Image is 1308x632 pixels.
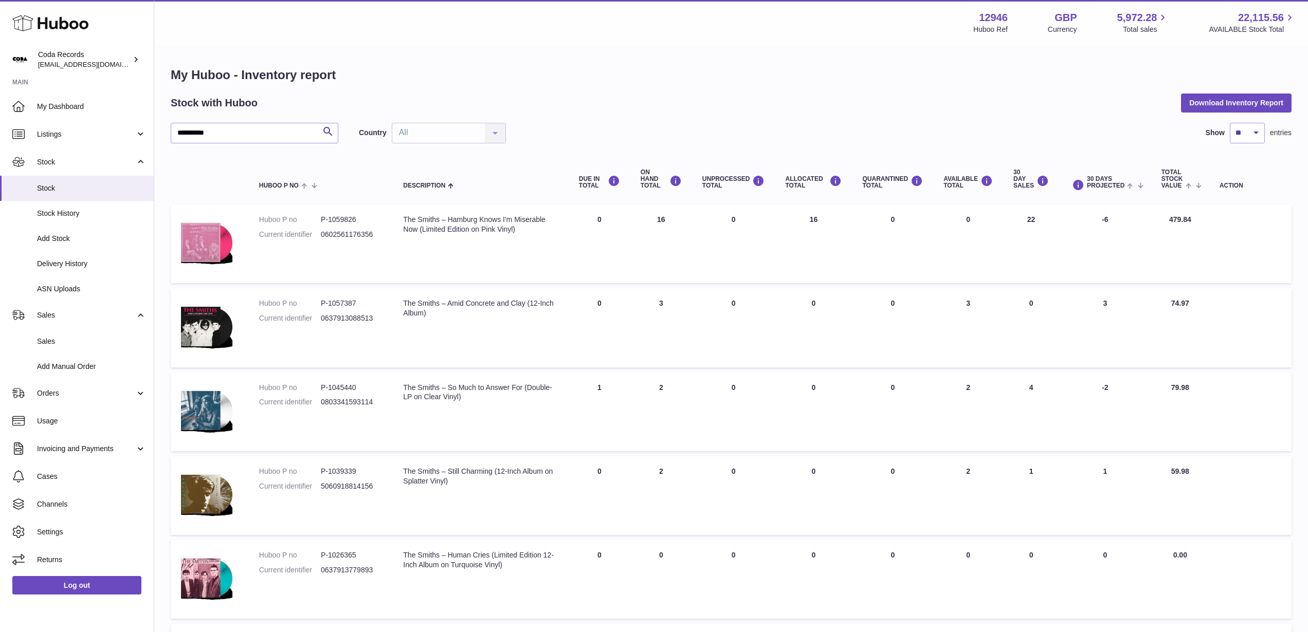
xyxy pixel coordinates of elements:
span: Description [403,182,445,189]
span: 0 [891,299,895,307]
td: 3 [630,288,692,367]
span: AVAILABLE Stock Total [1209,25,1296,34]
button: Download Inventory Report [1181,94,1292,112]
td: 3 [933,288,1003,367]
div: QUARANTINED Total [862,175,923,189]
dd: 0803341593114 [321,397,383,407]
td: 0 [630,540,692,619]
div: Currency [1048,25,1077,34]
dt: Huboo P no [259,467,321,476]
img: product image [181,215,232,270]
span: 0 [891,383,895,392]
span: 0 [891,467,895,475]
span: Delivery History [37,259,146,269]
img: haz@pcatmedia.com [12,52,28,67]
dd: P-1039339 [321,467,383,476]
td: 0 [1003,288,1059,367]
span: Sales [37,337,146,346]
span: 22,115.56 [1238,11,1284,25]
td: 0 [1003,540,1059,619]
span: 5,972.28 [1117,11,1157,25]
span: Cases [37,472,146,481]
span: Sales [37,310,135,320]
td: 0 [692,456,775,535]
dt: Huboo P no [259,383,321,393]
dt: Huboo P no [259,550,321,560]
td: -6 [1059,205,1151,283]
span: Add Manual Order [37,362,146,371]
span: Listings [37,129,135,139]
dd: 5060918814156 [321,481,383,491]
td: 0 [933,540,1003,619]
dd: P-1026365 [321,550,383,560]
span: Stock [37,183,146,193]
span: 0 [891,551,895,559]
dt: Current identifier [259,397,321,407]
span: My Dashboard [37,102,146,111]
td: 0 [692,373,775,451]
img: product image [181,467,232,522]
td: 0 [692,205,775,283]
td: -2 [1059,373,1151,451]
td: 0 [569,456,630,535]
dt: Current identifier [259,313,321,323]
div: The Smiths – Human Cries (Limited Edition 12-Inch Album on Turquoise Vinyl) [403,550,558,570]
td: 0 [775,540,852,619]
a: 5,972.28 Total sales [1117,11,1169,34]
h1: My Huboo - Inventory report [171,67,1292,83]
td: 0 [569,288,630,367]
td: 0 [569,540,630,619]
span: Invoicing and Payments [37,444,135,454]
h2: Stock with Huboo [171,96,258,110]
td: 0 [692,540,775,619]
td: 0 [775,288,852,367]
strong: GBP [1055,11,1077,25]
span: 0.00 [1173,551,1187,559]
label: Country [359,128,387,138]
dt: Huboo P no [259,215,321,225]
span: Total sales [1123,25,1169,34]
div: ALLOCATED Total [785,175,842,189]
span: Channels [37,499,146,509]
td: 2 [630,456,692,535]
td: 0 [933,205,1003,283]
div: The Smiths – Still Charming (12-Inch Album on Splatter Vinyl) [403,467,558,486]
td: 2 [630,373,692,451]
td: 0 [775,456,852,535]
span: Huboo P no [259,182,299,189]
td: 1 [1003,456,1059,535]
dd: P-1057387 [321,299,383,308]
td: 2 [933,373,1003,451]
dt: Current identifier [259,565,321,575]
td: 22 [1003,205,1059,283]
dd: 0637913779893 [321,565,383,575]
td: 0 [569,205,630,283]
span: 74.97 [1171,299,1189,307]
span: Returns [37,555,146,565]
dd: P-1059826 [321,215,383,225]
span: Stock History [37,209,146,218]
dd: 0637913088513 [321,313,383,323]
td: 16 [775,205,852,283]
span: Add Stock [37,234,146,244]
td: 1 [569,373,630,451]
span: entries [1270,128,1292,138]
td: 1 [1059,456,1151,535]
td: 0 [692,288,775,367]
span: 479.84 [1169,215,1191,224]
div: The Smiths – Hamburg Knows I'm Miserable Now (Limited Edition on Pink Vinyl) [403,215,558,234]
img: product image [181,299,232,354]
div: Coda Records [38,50,131,69]
div: Action [1220,182,1281,189]
span: Total stock value [1161,169,1183,190]
span: 0 [891,215,895,224]
span: Stock [37,157,135,167]
div: Huboo Ref [973,25,1008,34]
td: 16 [630,205,692,283]
div: ON HAND Total [641,169,682,190]
dd: P-1045440 [321,383,383,393]
a: 22,115.56 AVAILABLE Stock Total [1209,11,1296,34]
div: The Smiths – Amid Concrete and Clay (12-Inch Album) [403,299,558,318]
dt: Huboo P no [259,299,321,308]
img: product image [181,550,232,606]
